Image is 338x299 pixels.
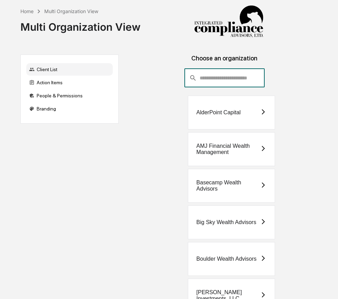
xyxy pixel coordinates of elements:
[26,63,113,76] div: Client List
[26,89,113,102] div: People & Permissions
[26,103,113,115] div: Branding
[26,76,113,89] div: Action Items
[197,109,241,116] div: AlderPoint Capital
[197,180,261,192] div: Basecamp Wealth Advisors
[197,143,261,155] div: AMJ Financial Wealth Management
[124,55,325,69] div: Choose an organization
[197,219,256,225] div: Big Sky Wealth Advisors
[20,15,140,33] div: Multi Organization View
[184,69,265,87] div: consultant-dashboard__filter-organizations-search-bar
[197,256,257,262] div: Boulder Wealth Advisors
[194,6,263,38] img: Integrated Compliance Advisors
[20,8,34,14] div: Home
[44,8,98,14] div: Multi Organization View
